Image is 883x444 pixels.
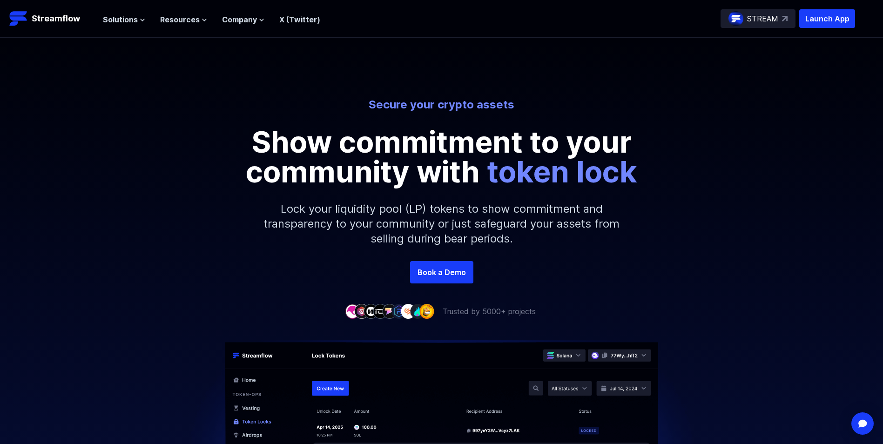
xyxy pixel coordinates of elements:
p: STREAM [747,13,778,24]
img: streamflow-logo-circle.png [728,11,743,26]
img: company-8 [410,304,425,318]
img: company-5 [382,304,397,318]
img: company-9 [419,304,434,318]
img: company-3 [364,304,378,318]
button: Company [222,14,264,25]
p: Secure your crypto assets [184,97,700,112]
p: Lock your liquidity pool (LP) tokens to show commitment and transparency to your community or jus... [242,187,642,261]
span: Solutions [103,14,138,25]
span: Company [222,14,257,25]
p: Streamflow [32,12,80,25]
img: company-6 [391,304,406,318]
div: Open Intercom Messenger [851,412,874,435]
a: X (Twitter) [279,15,320,24]
p: Trusted by 5000+ projects [443,306,536,317]
span: Resources [160,14,200,25]
img: company-7 [401,304,416,318]
img: company-2 [354,304,369,318]
a: Book a Demo [410,261,473,283]
span: token lock [487,154,637,189]
a: Streamflow [9,9,94,28]
img: top-right-arrow.svg [782,16,788,21]
img: company-1 [345,304,360,318]
button: Resources [160,14,207,25]
button: Launch App [799,9,855,28]
img: Streamflow Logo [9,9,28,28]
img: company-4 [373,304,388,318]
button: Solutions [103,14,145,25]
a: STREAM [721,9,795,28]
p: Show commitment to your community with [232,127,651,187]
